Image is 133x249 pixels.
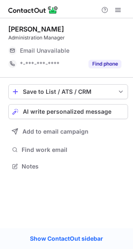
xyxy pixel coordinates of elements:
button: save-profile-one-click [8,84,128,99]
button: Notes [8,161,128,172]
div: Administration Manager [8,34,128,41]
div: Save to List / ATS / CRM [23,88,113,95]
span: Email Unavailable [20,47,69,54]
button: Add to email campaign [8,124,128,139]
span: Find work email [22,146,125,154]
button: Find work email [8,144,128,156]
span: AI write personalized message [23,108,111,115]
span: Add to email campaign [22,128,89,135]
a: Show ContactOut sidebar [22,232,111,245]
span: Notes [22,163,125,170]
img: ContactOut v5.3.10 [8,5,58,15]
div: [PERSON_NAME] [8,25,64,33]
button: Reveal Button [89,60,121,68]
button: AI write personalized message [8,104,128,119]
